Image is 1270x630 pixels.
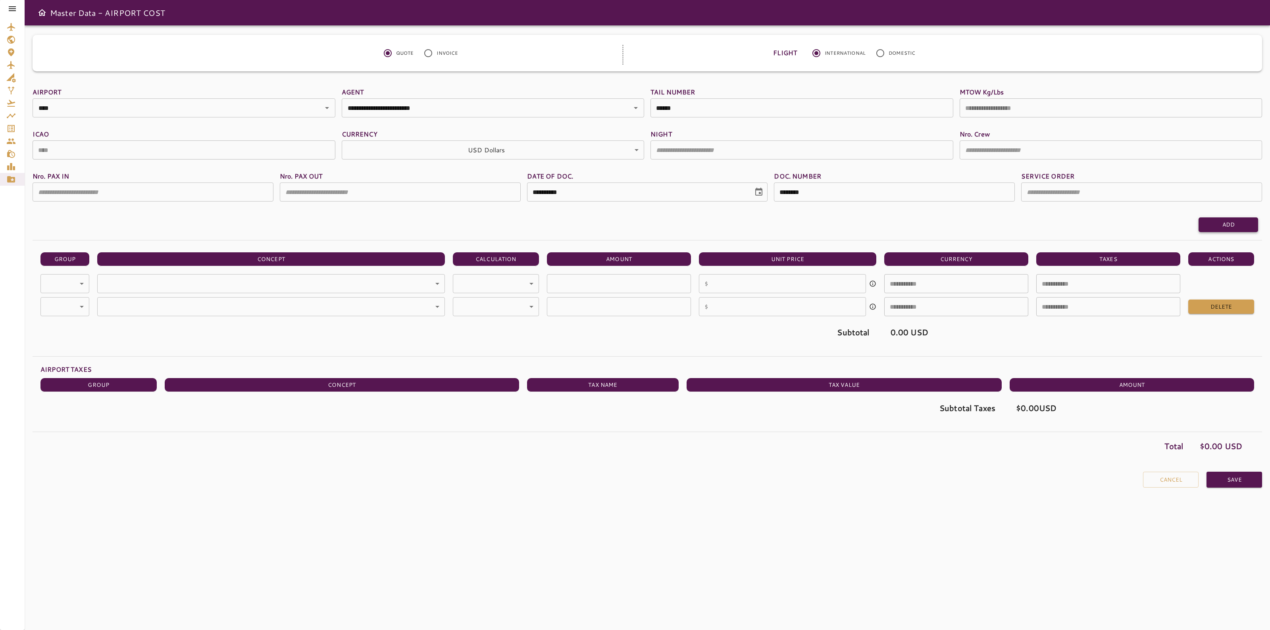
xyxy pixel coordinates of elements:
[774,171,1015,181] label: DOC. NUMBER
[342,129,645,138] label: CURRENCY
[527,378,679,392] th: TAX NAME
[453,297,539,316] div: USD Dollars
[1206,472,1262,488] button: Save
[396,50,414,57] span: QUOTE
[773,45,797,61] label: FLIGHT
[50,6,165,19] h6: Master Data - AIRPORT COST
[34,5,50,21] button: Open drawer
[687,378,1002,392] th: TAX VALUE
[889,50,915,57] span: DOMESTIC
[1188,300,1254,314] button: DELETE
[97,252,444,266] th: CONCEPT
[321,102,333,113] button: Open
[699,320,876,344] td: Subtotal
[884,320,1028,344] td: 0.00 USD
[165,378,519,392] th: CONCEPT
[97,274,444,293] div: USD Dollars
[342,140,645,159] div: USD Dollars
[97,297,444,316] div: USD Dollars
[33,171,273,181] label: Nro. PAX IN
[453,252,539,266] th: CALCULATION
[751,184,767,200] button: Choose date, selected date is Sep 22, 2025
[40,274,89,293] div: USD Dollars
[547,252,691,266] th: AMOUNT
[960,87,1262,96] label: MTOW Kg/Lbs
[960,129,1262,138] label: Nro. Crew
[40,297,89,316] div: USD Dollars
[630,102,641,113] button: Open
[40,252,89,266] th: GROUP
[650,129,953,138] label: NIGHT
[1164,440,1184,452] p: Total
[1188,252,1254,266] th: ACTIONS
[699,252,876,266] th: UNIT PRICE
[1199,217,1258,232] button: Add
[650,87,953,96] label: TAIL NUMBER
[40,378,157,392] th: GROUP
[869,303,876,310] svg: USD Dollars
[342,87,645,96] label: AGENT
[1036,252,1180,266] th: TAXES
[1200,440,1242,452] p: $ 0.00 USD
[40,365,1262,374] p: AIRPORT TAXES
[33,129,335,138] label: ICAO
[1021,171,1262,181] label: SERVICE ORDER
[437,50,458,57] span: INVOICE
[1143,472,1199,488] button: Cancel
[704,302,708,311] p: $
[869,280,876,287] svg: USD Dollars
[704,279,708,288] p: $
[280,171,521,181] label: Nro. PAX OUT
[1010,396,1254,420] td: $ 0.00 USD
[33,87,335,96] label: AIRPORT
[453,274,539,293] div: USD Dollars
[687,396,1002,420] td: Subtotal Taxes
[825,50,866,57] span: INTERNATIONAL
[1010,378,1254,392] th: AMOUNT
[884,252,1028,266] th: CURRENCY
[527,171,768,181] label: DATE OF DOC.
